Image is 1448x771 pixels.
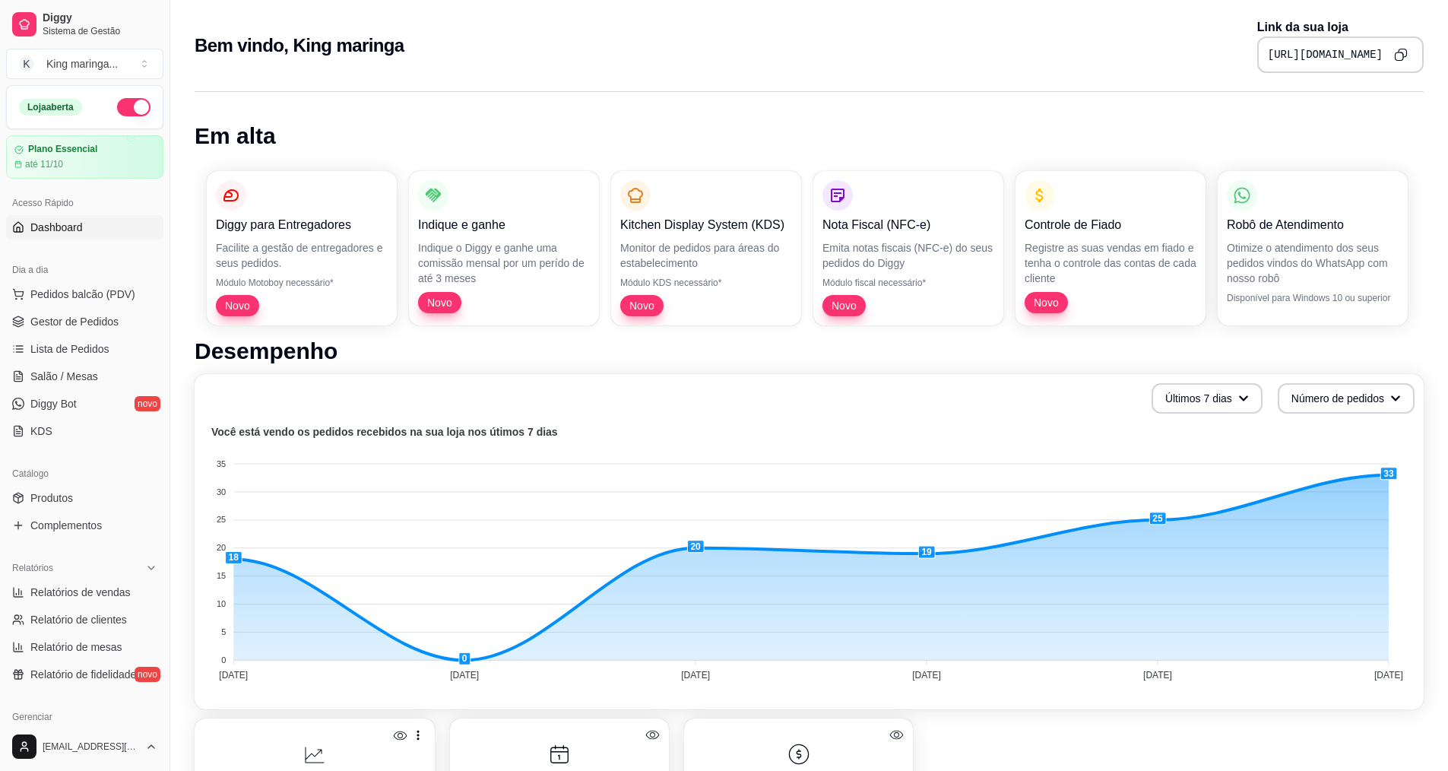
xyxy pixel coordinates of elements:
span: [EMAIL_ADDRESS][DOMAIN_NAME] [43,741,139,753]
pre: [URL][DOMAIN_NAME] [1268,47,1383,62]
span: Novo [1028,295,1065,310]
p: Disponível para Windows 10 ou superior [1227,292,1399,304]
p: Monitor de pedidos para áreas do estabelecimento [620,240,792,271]
tspan: 5 [221,627,226,636]
span: Relatório de mesas [30,639,122,655]
span: Relatórios de vendas [30,585,131,600]
p: Robô de Atendimento [1227,216,1399,234]
p: Controle de Fiado [1025,216,1196,234]
div: Acesso Rápido [6,191,163,215]
tspan: [DATE] [681,670,710,681]
a: Produtos [6,486,163,510]
p: Emita notas fiscais (NFC-e) do seus pedidos do Diggy [822,240,994,271]
div: Catálogo [6,462,163,486]
a: Relatórios de vendas [6,580,163,604]
a: Salão / Mesas [6,364,163,389]
a: Diggy Botnovo [6,392,163,416]
p: Indique e ganhe [418,216,590,234]
a: DiggySistema de Gestão [6,6,163,43]
p: Link da sua loja [1257,18,1424,36]
h2: Bem vindo, King maringa [195,33,404,58]
span: Produtos [30,490,73,506]
button: [EMAIL_ADDRESS][DOMAIN_NAME] [6,728,163,765]
tspan: [DATE] [1374,670,1403,681]
p: Nota Fiscal (NFC-e) [822,216,994,234]
p: Facilite a gestão de entregadores e seus pedidos. [216,240,388,271]
span: Novo [825,298,863,313]
span: Diggy Bot [30,396,77,411]
span: K [19,56,34,71]
a: Gestor de Pedidos [6,309,163,334]
button: Kitchen Display System (KDS)Monitor de pedidos para áreas do estabelecimentoMódulo KDS necessário... [611,171,801,325]
a: Lista de Pedidos [6,337,163,361]
span: Novo [623,298,661,313]
div: Dia a dia [6,258,163,282]
button: Indique e ganheIndique o Diggy e ganhe uma comissão mensal por um perído de até 3 mesesNovo [409,171,599,325]
a: Complementos [6,513,163,538]
a: Relatório de mesas [6,635,163,659]
span: Relatório de fidelidade [30,667,136,682]
div: King maringa ... [46,56,118,71]
span: Lista de Pedidos [30,341,109,357]
span: Salão / Mesas [30,369,98,384]
span: Relatório de clientes [30,612,127,627]
button: Select a team [6,49,163,79]
text: Você está vendo os pedidos recebidos na sua loja nos útimos 7 dias [211,426,558,438]
span: Relatórios [12,562,53,574]
p: Módulo Motoboy necessário* [216,277,388,289]
span: Dashboard [30,220,83,235]
tspan: 35 [217,459,226,468]
div: Loja aberta [19,99,82,116]
a: Plano Essencialaté 11/10 [6,135,163,179]
article: até 11/10 [25,158,63,170]
button: Últimos 7 dias [1152,383,1263,414]
button: Alterar Status [117,98,151,116]
button: Controle de FiadoRegistre as suas vendas em fiado e tenha o controle das contas de cada clienteNovo [1016,171,1206,325]
p: Módulo KDS necessário* [620,277,792,289]
span: Novo [219,298,256,313]
tspan: 10 [217,599,226,608]
p: Indique o Diggy e ganhe uma comissão mensal por um perído de até 3 meses [418,240,590,286]
a: KDS [6,419,163,443]
tspan: [DATE] [1143,670,1172,681]
article: Plano Essencial [28,144,97,155]
tspan: 15 [217,571,226,580]
div: Gerenciar [6,705,163,729]
tspan: 30 [217,487,226,497]
button: Nota Fiscal (NFC-e)Emita notas fiscais (NFC-e) do seus pedidos do DiggyMódulo fiscal necessário*Novo [813,171,1003,325]
p: Módulo fiscal necessário* [822,277,994,289]
p: Otimize o atendimento dos seus pedidos vindos do WhatsApp com nosso robô [1227,240,1399,286]
tspan: [DATE] [450,670,479,681]
span: Pedidos balcão (PDV) [30,287,135,302]
button: Copy to clipboard [1389,43,1413,67]
h1: Desempenho [195,338,1424,365]
span: KDS [30,424,52,439]
button: Pedidos balcão (PDV) [6,282,163,306]
button: Diggy para EntregadoresFacilite a gestão de entregadores e seus pedidos.Módulo Motoboy necessário... [207,171,397,325]
a: Relatório de clientes [6,608,163,632]
tspan: 20 [217,543,226,552]
tspan: 0 [221,655,226,665]
tspan: 25 [217,515,226,524]
tspan: [DATE] [219,670,248,681]
p: Registre as suas vendas em fiado e tenha o controle das contas de cada cliente [1025,240,1196,286]
span: Complementos [30,518,102,533]
span: Diggy [43,11,157,25]
span: Novo [421,295,458,310]
a: Dashboard [6,215,163,240]
button: Número de pedidos [1278,383,1415,414]
p: Kitchen Display System (KDS) [620,216,792,234]
button: Robô de AtendimentoOtimize o atendimento dos seus pedidos vindos do WhatsApp com nosso robôDispon... [1218,171,1408,325]
tspan: [DATE] [912,670,941,681]
a: Relatório de fidelidadenovo [6,662,163,687]
span: Gestor de Pedidos [30,314,119,329]
p: Diggy para Entregadores [216,216,388,234]
h1: Em alta [195,122,1424,150]
span: Sistema de Gestão [43,25,157,37]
